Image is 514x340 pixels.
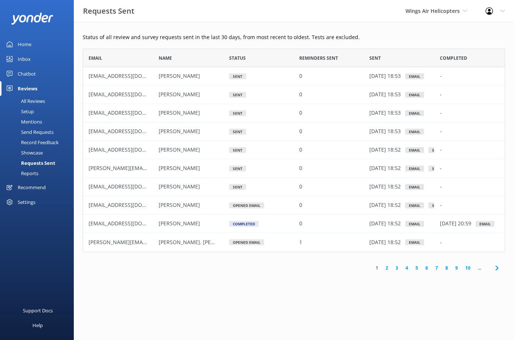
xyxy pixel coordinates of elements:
[83,233,505,251] div: row
[392,264,402,271] a: 3
[229,239,264,245] div: Opened Email
[18,180,46,195] div: Recommend
[11,13,54,25] img: yonder-white-logo.png
[83,5,134,17] h3: Requests Sent
[159,183,200,190] span: [PERSON_NAME]
[83,86,505,104] div: row
[18,37,31,52] div: Home
[299,91,302,99] p: 0
[405,147,424,153] div: Email
[440,128,442,136] p: -
[405,166,424,171] div: Email
[299,183,302,191] p: 0
[369,238,401,246] p: [DATE] 18:52
[89,91,175,98] span: [EMAIL_ADDRESS][DOMAIN_NAME]
[440,91,442,99] p: -
[83,196,505,215] div: row
[83,178,505,196] div: row
[4,168,74,178] a: Reports
[159,128,200,135] span: [PERSON_NAME]
[452,264,462,271] a: 9
[229,55,246,62] span: Status
[89,220,175,227] span: [EMAIL_ADDRESS][DOMAIN_NAME]
[4,158,74,168] a: Requests Sent
[440,183,442,191] p: -
[299,109,302,117] p: 0
[382,264,392,271] a: 2
[412,264,422,271] a: 5
[159,239,244,246] span: [PERSON_NAME]. [PERSON_NAME]
[4,168,38,178] div: Reports
[229,110,246,116] div: Sent
[83,33,505,41] p: Status of all review and survey requests sent in the last 30 days, from most recent to oldest. Te...
[4,148,74,158] a: Showcase
[299,72,302,80] p: 0
[32,318,43,333] div: Help
[229,73,246,79] div: Sent
[440,201,442,209] p: -
[440,72,442,80] p: -
[229,147,246,153] div: Sent
[229,202,264,208] div: Opened Email
[4,148,43,158] div: Showcase
[428,147,444,153] div: SMS
[442,264,452,271] a: 8
[422,264,432,271] a: 6
[229,92,246,98] div: Sent
[229,221,259,227] div: Completed
[4,137,74,148] a: Record Feedback
[4,96,45,106] div: All Reviews
[405,221,424,227] div: Email
[402,264,412,271] a: 4
[159,220,200,227] span: [PERSON_NAME]
[159,146,200,153] span: [PERSON_NAME]
[89,239,258,246] span: [PERSON_NAME][EMAIL_ADDRESS][DOMAIN_NAME][PERSON_NAME]
[299,128,302,136] p: 0
[369,164,401,173] p: [DATE] 18:52
[229,166,246,171] div: Sent
[369,201,401,209] p: [DATE] 18:52
[159,165,200,172] span: [PERSON_NAME]
[428,202,444,208] div: SMS
[229,184,246,190] div: Sent
[18,81,37,96] div: Reviews
[83,67,505,86] div: row
[369,128,401,136] p: [DATE] 18:53
[405,202,424,208] div: Email
[4,158,55,168] div: Requests Sent
[159,55,172,62] span: Name
[405,239,424,245] div: Email
[405,110,424,116] div: Email
[369,91,401,99] p: [DATE] 18:53
[369,220,401,228] p: [DATE] 18:52
[89,128,175,135] span: [EMAIL_ADDRESS][DOMAIN_NAME]
[440,55,467,62] span: Completed
[440,164,442,173] p: -
[432,264,442,271] a: 7
[440,220,471,228] p: [DATE] 20:59
[405,73,424,79] div: Email
[4,127,74,137] a: Send Requests
[299,164,302,173] p: 0
[83,159,505,178] div: row
[405,129,424,135] div: Email
[369,146,401,154] p: [DATE] 18:52
[372,264,382,271] a: 1
[89,183,175,190] span: [EMAIL_ADDRESS][DOMAIN_NAME]
[299,220,302,228] p: 0
[369,109,401,117] p: [DATE] 18:53
[406,7,460,14] span: Wings Air Helicopters
[83,104,505,122] div: row
[4,127,54,137] div: Send Requests
[4,117,42,127] div: Mentions
[89,202,175,209] span: [EMAIL_ADDRESS][DOMAIN_NAME]
[299,201,302,209] p: 0
[369,183,401,191] p: [DATE] 18:52
[369,55,381,62] span: Sent
[89,55,102,62] span: Email
[159,202,200,209] span: [PERSON_NAME]
[4,117,74,127] a: Mentions
[159,73,200,80] span: [PERSON_NAME]
[4,106,34,117] div: Setup
[18,52,31,66] div: Inbox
